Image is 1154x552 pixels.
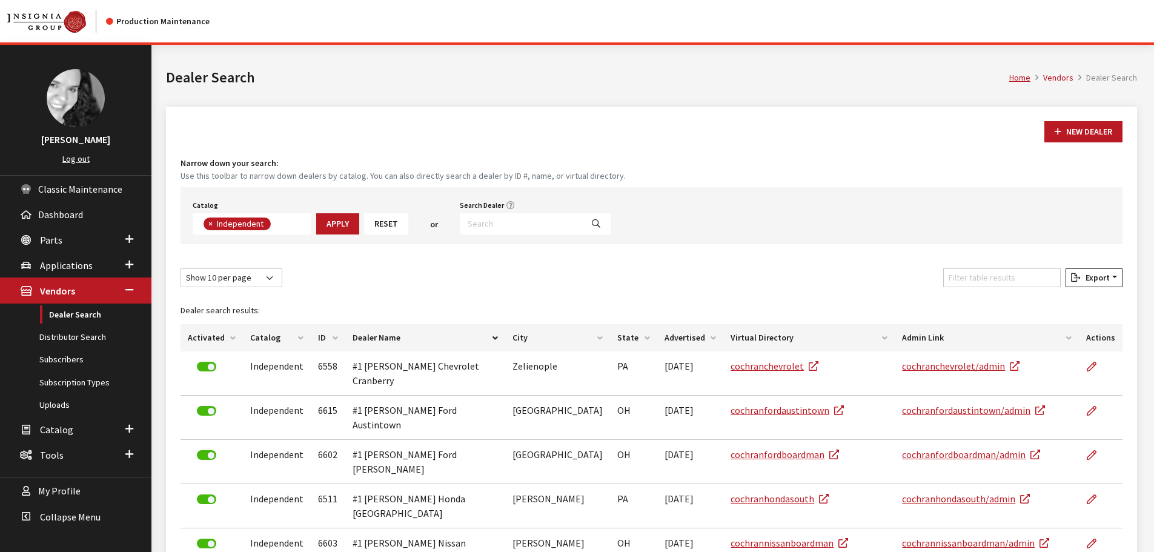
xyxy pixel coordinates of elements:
span: Dashboard [38,208,83,221]
a: cochranfordaustintown/admin [902,404,1045,416]
td: 6511 [311,484,345,528]
td: Zelienople [505,351,611,396]
td: Independent [243,484,311,528]
span: Select [193,213,311,234]
input: Search [460,213,582,234]
td: [PERSON_NAME] [505,484,611,528]
a: cochranhondasouth/admin [902,493,1030,505]
label: Deactivate Dealer [197,406,216,416]
button: Reset [364,213,408,234]
th: City: activate to sort column ascending [505,324,611,351]
th: ID: activate to sort column ascending [311,324,345,351]
td: 6558 [311,351,345,396]
h3: [PERSON_NAME] [12,132,139,147]
a: cochranfordboardman/admin [902,448,1040,461]
a: Edit Dealer [1086,440,1107,470]
h1: Dealer Search [166,67,1009,88]
span: Applications [40,259,93,271]
a: cochranfordboardman [731,448,839,461]
span: Independent [216,218,267,229]
button: Search [582,213,611,234]
span: Vendors [40,285,75,298]
a: Insignia Group logo [7,10,106,33]
div: Production Maintenance [106,15,210,28]
td: PA [610,351,657,396]
label: Deactivate Dealer [197,539,216,548]
caption: Dealer search results: [181,297,1122,324]
td: Independent [243,351,311,396]
h4: Narrow down your search: [181,157,1122,170]
a: cochrannissanboardman/admin [902,537,1049,549]
td: #1 [PERSON_NAME] Ford [PERSON_NAME] [345,440,505,484]
td: Independent [243,440,311,484]
small: Use this toolbar to narrow down dealers by catalog. You can also directly search a dealer by ID #... [181,170,1122,182]
td: #1 [PERSON_NAME] Ford Austintown [345,396,505,440]
span: Collapse Menu [40,511,101,523]
td: #1 [PERSON_NAME] Honda [GEOGRAPHIC_DATA] [345,484,505,528]
label: Catalog [193,200,218,211]
td: [DATE] [657,396,723,440]
a: Edit Dealer [1086,396,1107,426]
textarea: Search [274,219,280,230]
th: Catalog: activate to sort column ascending [243,324,311,351]
img: Khrystal Dorton [47,69,105,127]
a: cochranchevrolet/admin [902,360,1020,372]
label: Deactivate Dealer [197,362,216,371]
td: Independent [243,396,311,440]
li: Independent [204,218,271,230]
a: Edit Dealer [1086,484,1107,514]
label: Deactivate Dealer [197,494,216,504]
span: × [208,218,213,229]
td: [DATE] [657,484,723,528]
span: Parts [40,234,62,246]
td: #1 [PERSON_NAME] Chevrolet Cranberry [345,351,505,396]
th: Virtual Directory: activate to sort column ascending [723,324,895,351]
span: Classic Maintenance [38,183,122,195]
a: Edit Dealer [1086,351,1107,382]
span: Export [1081,272,1110,283]
button: Apply [316,213,359,234]
label: Deactivate Dealer [197,450,216,460]
li: Dealer Search [1073,71,1137,84]
td: [GEOGRAPHIC_DATA] [505,440,611,484]
a: cochrannissanboardman [731,537,848,549]
td: [DATE] [657,440,723,484]
td: 6602 [311,440,345,484]
li: Vendors [1030,71,1073,84]
th: Actions [1079,324,1122,351]
a: cochranhondasouth [731,493,829,505]
td: OH [610,396,657,440]
th: Admin Link: activate to sort column ascending [895,324,1078,351]
td: [DATE] [657,351,723,396]
td: 6615 [311,396,345,440]
input: Filter table results [943,268,1061,287]
span: or [430,218,438,231]
button: New Dealer [1044,121,1122,142]
span: My Profile [38,485,81,497]
td: [GEOGRAPHIC_DATA] [505,396,611,440]
a: Home [1009,72,1030,83]
img: Catalog Maintenance [7,11,86,33]
td: PA [610,484,657,528]
th: Activated: activate to sort column ascending [181,324,243,351]
span: Tools [40,449,64,461]
a: cochranchevrolet [731,360,818,372]
th: State: activate to sort column ascending [610,324,657,351]
a: Log out [62,153,90,164]
button: Export [1066,268,1122,287]
span: Catalog [40,424,73,436]
th: Advertised: activate to sort column ascending [657,324,723,351]
button: Remove item [204,218,216,230]
a: cochranfordaustintown [731,404,844,416]
td: OH [610,440,657,484]
label: Search Dealer [460,200,504,211]
th: Dealer Name: activate to sort column descending [345,324,505,351]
